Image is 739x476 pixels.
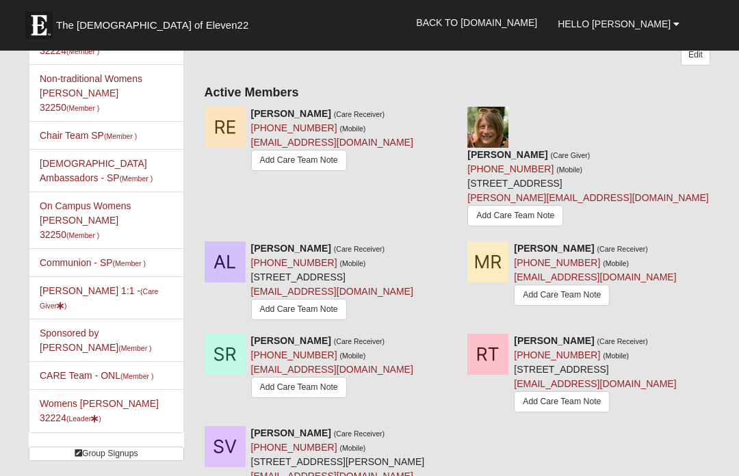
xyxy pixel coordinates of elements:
[467,205,563,226] a: Add Care Team Note
[514,285,610,306] a: Add Care Team Note
[29,447,184,461] a: Group Signups
[40,328,152,353] a: Sponsored by [PERSON_NAME](Member )
[251,122,337,133] a: [PHONE_NUMBER]
[251,427,331,438] strong: [PERSON_NAME]
[334,245,385,253] small: (Care Receiver)
[551,151,591,159] small: (Care Giver)
[514,378,676,389] a: [EMAIL_ADDRESS][DOMAIN_NAME]
[251,137,413,148] a: [EMAIL_ADDRESS][DOMAIN_NAME]
[681,45,710,65] a: Edit
[66,104,99,112] small: (Member )
[251,286,413,297] a: [EMAIL_ADDRESS][DOMAIN_NAME]
[339,352,365,360] small: (Mobile)
[120,372,153,380] small: (Member )
[597,337,648,345] small: (Care Receiver)
[467,192,708,203] a: [PERSON_NAME][EMAIL_ADDRESS][DOMAIN_NAME]
[339,444,365,452] small: (Mobile)
[339,259,365,267] small: (Mobile)
[467,148,708,231] div: [STREET_ADDRESS]
[251,364,413,375] a: [EMAIL_ADDRESS][DOMAIN_NAME]
[251,241,413,323] div: [STREET_ADDRESS]
[40,257,146,268] a: Communion - SP(Member )
[56,18,248,32] span: The [DEMOGRAPHIC_DATA] of Eleven22
[251,299,347,320] a: Add Care Team Note
[514,243,594,254] strong: [PERSON_NAME]
[251,108,331,119] strong: [PERSON_NAME]
[514,349,600,360] a: [PHONE_NUMBER]
[205,85,711,101] h4: Active Members
[334,337,385,345] small: (Care Receiver)
[467,149,547,160] strong: [PERSON_NAME]
[558,18,671,29] span: Hello [PERSON_NAME]
[514,334,676,416] div: [STREET_ADDRESS]
[66,231,99,239] small: (Member )
[556,166,582,174] small: (Mobile)
[339,124,365,133] small: (Mobile)
[467,163,554,174] a: [PHONE_NUMBER]
[251,442,337,453] a: [PHONE_NUMBER]
[40,200,131,240] a: On Campus Womens [PERSON_NAME] 32250(Member )
[251,349,337,360] a: [PHONE_NUMBER]
[251,243,331,254] strong: [PERSON_NAME]
[334,110,385,118] small: (Care Receiver)
[334,429,385,438] small: (Care Receiver)
[251,335,331,346] strong: [PERSON_NAME]
[514,257,600,268] a: [PHONE_NUMBER]
[406,5,547,40] a: Back to [DOMAIN_NAME]
[40,370,153,381] a: CARE Team - ONL(Member )
[104,132,137,140] small: (Member )
[251,377,347,398] a: Add Care Team Note
[251,150,347,171] a: Add Care Team Note
[603,352,629,360] small: (Mobile)
[514,272,676,282] a: [EMAIL_ADDRESS][DOMAIN_NAME]
[40,285,158,310] a: [PERSON_NAME] 1:1 -(Care Giver)
[40,130,137,141] a: Chair Team SP(Member )
[120,174,153,183] small: (Member )
[118,344,151,352] small: (Member )
[66,414,101,423] small: (Leader )
[40,398,159,423] a: Womens [PERSON_NAME] 32224(Leader)
[66,47,99,55] small: (Member )
[18,5,292,39] a: The [DEMOGRAPHIC_DATA] of Eleven22
[514,391,610,412] a: Add Care Team Note
[514,335,594,346] strong: [PERSON_NAME]
[113,259,146,267] small: (Member )
[547,7,690,41] a: Hello [PERSON_NAME]
[251,257,337,268] a: [PHONE_NUMBER]
[603,259,629,267] small: (Mobile)
[40,73,142,113] a: Non-traditional Womens [PERSON_NAME] 32250(Member )
[40,158,153,183] a: [DEMOGRAPHIC_DATA] Ambassadors - SP(Member )
[25,12,53,39] img: Eleven22 logo
[597,245,648,253] small: (Care Receiver)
